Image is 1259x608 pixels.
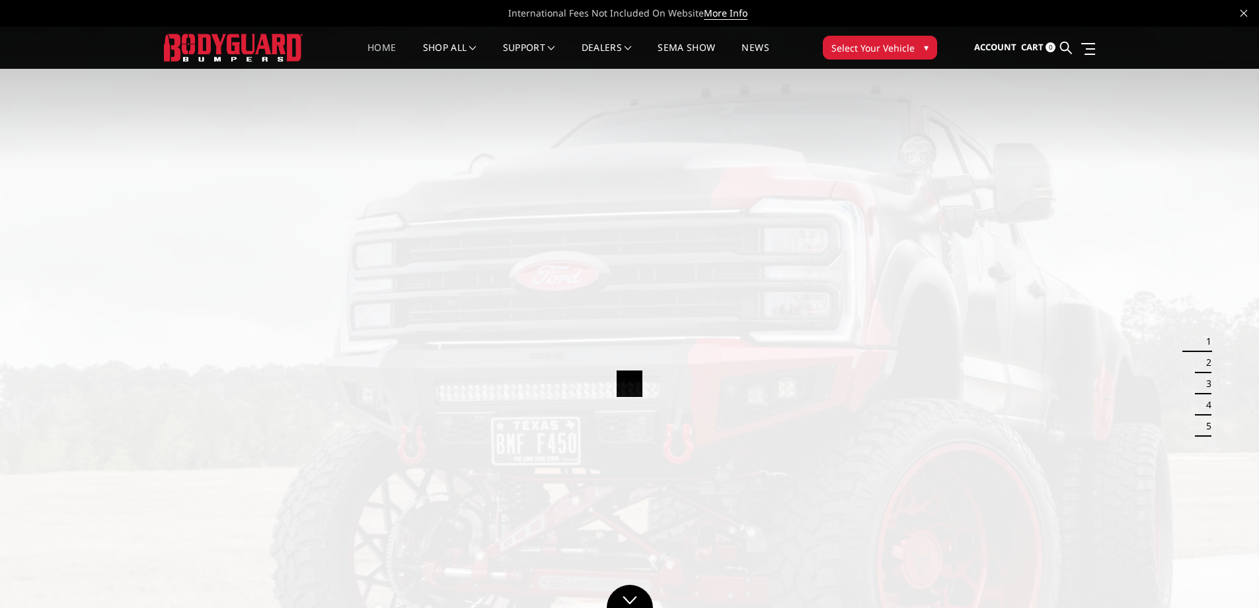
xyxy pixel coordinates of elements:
a: Dealers [582,43,632,69]
img: BODYGUARD BUMPERS [164,34,303,61]
a: News [742,43,769,69]
a: Account [974,30,1016,65]
span: 0 [1046,42,1055,52]
a: Home [367,43,396,69]
a: More Info [704,7,747,20]
span: Account [974,41,1016,53]
button: Select Your Vehicle [823,36,937,60]
button: 4 of 5 [1198,394,1211,415]
span: Cart [1021,41,1044,53]
a: Cart 0 [1021,30,1055,65]
a: shop all [423,43,477,69]
button: 3 of 5 [1198,373,1211,394]
a: Support [503,43,555,69]
button: 5 of 5 [1198,415,1211,437]
a: Click to Down [607,585,653,608]
a: SEMA Show [658,43,715,69]
button: 1 of 5 [1198,331,1211,352]
span: ▾ [924,40,929,54]
button: 2 of 5 [1198,352,1211,373]
span: Select Your Vehicle [831,41,915,55]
